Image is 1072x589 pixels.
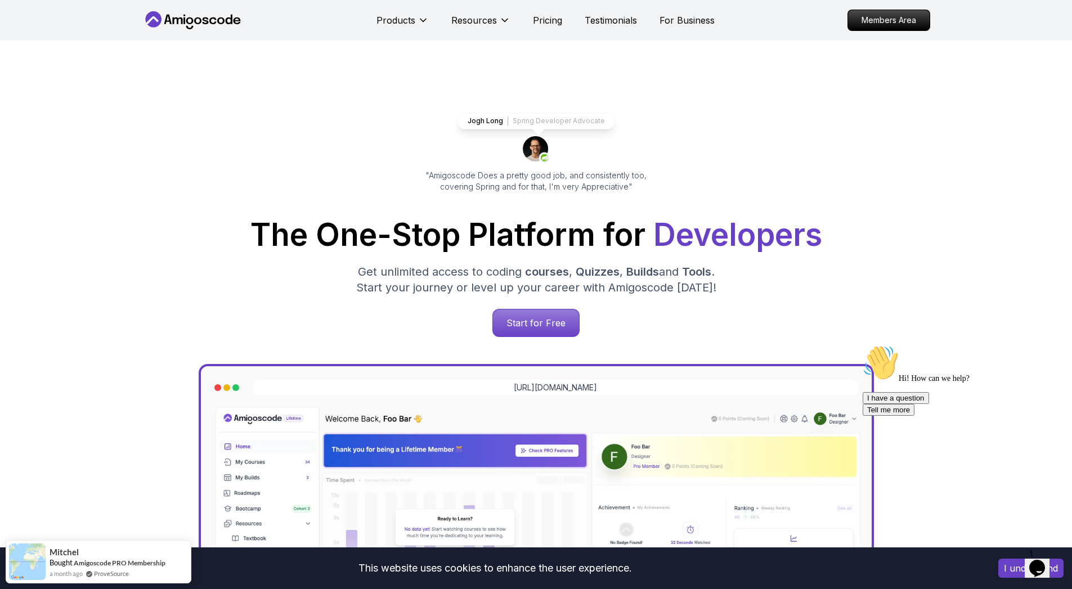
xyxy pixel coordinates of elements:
p: Resources [451,14,497,27]
span: Developers [653,216,822,253]
button: Resources [451,14,510,36]
p: Spring Developer Advocate [513,116,605,125]
span: courses [525,265,569,278]
a: ProveSource [94,569,129,578]
img: :wave: [5,5,41,41]
p: Get unlimited access to coding , , and . Start your journey or level up your career with Amigosco... [347,264,725,295]
a: Pricing [533,14,562,27]
div: 👋Hi! How can we help?I have a questionTell me more [5,5,207,75]
a: For Business [660,14,715,27]
span: Builds [626,265,659,278]
iframe: chat widget [858,340,1061,538]
h1: The One-Stop Platform for [151,219,921,250]
a: [URL][DOMAIN_NAME] [514,382,597,393]
a: Members Area [847,10,930,31]
span: a month ago [50,569,83,578]
a: Amigoscode PRO Membership [74,559,165,567]
p: "Amigoscode Does a pretty good job, and consistently too, covering Spring and for that, I'm very ... [410,170,662,192]
span: Quizzes [576,265,620,278]
button: Accept cookies [998,559,1064,578]
span: Tools [682,265,711,278]
iframe: chat widget [1025,544,1061,578]
img: provesource social proof notification image [9,543,46,580]
a: Testimonials [585,14,637,27]
button: I have a question [5,52,71,64]
span: Mitchel [50,547,79,557]
p: Jogh Long [468,116,503,125]
span: Bought [50,558,73,567]
p: Members Area [848,10,930,30]
p: Start for Free [493,309,579,336]
button: Tell me more [5,64,56,75]
p: Products [376,14,415,27]
a: Start for Free [492,309,580,337]
div: This website uses cookies to enhance the user experience. [8,556,981,581]
button: Products [376,14,429,36]
img: josh long [523,136,550,163]
span: Hi! How can we help? [5,34,111,42]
